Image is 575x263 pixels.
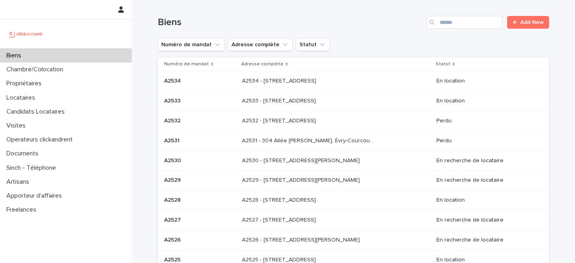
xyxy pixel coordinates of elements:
p: En location [436,78,536,84]
p: Adresse complète [241,60,284,69]
p: Locataires [3,94,42,102]
p: A2534 - 134 Cours Aquitaine, Boulogne-Billancourt 92100 [242,76,318,84]
p: A2529 [164,175,182,184]
p: A2531 - 304 Allée Pablo Neruda, Évry-Courcouronnes 91000 [242,136,377,144]
p: Biens [3,52,28,59]
tr: A2532A2532 A2532 - [STREET_ADDRESS]A2532 - [STREET_ADDRESS] Perdu [158,111,549,131]
p: Chambre/Colocation [3,66,69,73]
p: Freelances [3,206,43,214]
button: Numéro de mandat [158,38,225,51]
p: A2528 [164,195,182,204]
p: A2533 [164,96,182,104]
p: A2532 [164,116,182,124]
p: Visites [3,122,32,130]
p: A2526 - [STREET_ADDRESS][PERSON_NAME] [242,235,361,243]
tr: A2530A2530 A2530 - [STREET_ADDRESS][PERSON_NAME]A2530 - [STREET_ADDRESS][PERSON_NAME] En recherch... [158,151,549,171]
p: Sinch - Téléphone [3,164,62,172]
p: A2526 [164,235,182,243]
p: A2534 [164,76,182,84]
tr: A2526A2526 A2526 - [STREET_ADDRESS][PERSON_NAME]A2526 - [STREET_ADDRESS][PERSON_NAME] En recherch... [158,230,549,250]
p: Apporteur d'affaires [3,192,68,200]
p: A2530 [164,156,182,164]
span: Add New [520,20,544,25]
p: En location [436,98,536,104]
input: Search [426,16,502,29]
button: Statut [296,38,330,51]
p: Statut [436,60,450,69]
img: UCB0brd3T0yccxBKYDjQ [6,26,45,42]
p: Candidats Locataires [3,108,71,116]
tr: A2534A2534 A2534 - [STREET_ADDRESS]A2534 - [STREET_ADDRESS] En location [158,71,549,91]
p: En recherche de locataire [436,157,536,164]
p: Operateurs clickandrent [3,136,79,143]
p: A2529 - 14 rue Honoré de Balzac, Garges-lès-Gonesse 95140 [242,175,361,184]
p: A2527 - [STREET_ADDRESS] [242,215,317,224]
p: Propriétaires [3,80,48,87]
p: A2533 - [STREET_ADDRESS] [242,96,317,104]
p: A2527 [164,215,182,224]
p: En recherche de locataire [436,237,536,243]
p: Numéro de mandat [164,60,209,69]
p: Artisans [3,178,36,186]
tr: A2528A2528 A2528 - [STREET_ADDRESS]A2528 - [STREET_ADDRESS] En location [158,190,549,210]
p: Perdu [436,137,536,144]
tr: A2531A2531 A2531 - 304 Allée [PERSON_NAME], Évry-Courcouronnes 91000A2531 - 304 Allée [PERSON_NAM... [158,131,549,151]
p: A2531 [164,136,181,144]
p: A2530 - [STREET_ADDRESS][PERSON_NAME] [242,156,361,164]
tr: A2529A2529 A2529 - [STREET_ADDRESS][PERSON_NAME]A2529 - [STREET_ADDRESS][PERSON_NAME] En recherch... [158,171,549,190]
p: En recherche de locataire [436,217,536,224]
h1: Biens [158,17,423,28]
p: A2528 - [STREET_ADDRESS] [242,195,317,204]
tr: A2527A2527 A2527 - [STREET_ADDRESS]A2527 - [STREET_ADDRESS] En recherche de locataire [158,210,549,230]
a: Add New [507,16,549,29]
p: En recherche de locataire [436,177,536,184]
tr: A2533A2533 A2533 - [STREET_ADDRESS]A2533 - [STREET_ADDRESS] En location [158,91,549,111]
p: Perdu [436,118,536,124]
p: En location [436,197,536,204]
button: Adresse complète [228,38,293,51]
p: Documents [3,150,45,157]
p: A2532 - [STREET_ADDRESS] [242,116,317,124]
